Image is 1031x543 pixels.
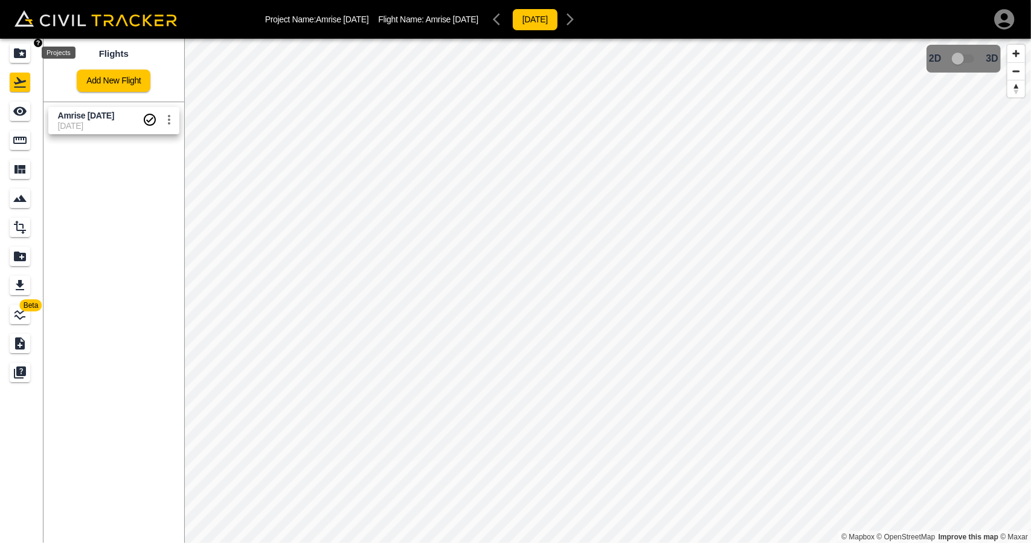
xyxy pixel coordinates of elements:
button: [DATE] [512,8,558,31]
canvas: Map [184,39,1031,543]
span: 3D [986,53,998,64]
span: Amrise [DATE] [426,15,478,24]
button: Reset bearing to north [1007,80,1025,97]
a: Mapbox [841,533,875,541]
a: Maxar [1000,533,1028,541]
span: 3D model not uploaded yet [946,47,981,70]
a: Map feedback [939,533,998,541]
p: Flight Name: [378,15,478,24]
img: Civil Tracker [14,10,177,27]
a: OpenStreetMap [877,533,936,541]
p: Project Name: Amrise [DATE] [265,15,369,24]
button: Zoom in [1007,45,1025,62]
span: 2D [929,53,941,64]
button: Zoom out [1007,62,1025,80]
div: Projects [42,47,75,59]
